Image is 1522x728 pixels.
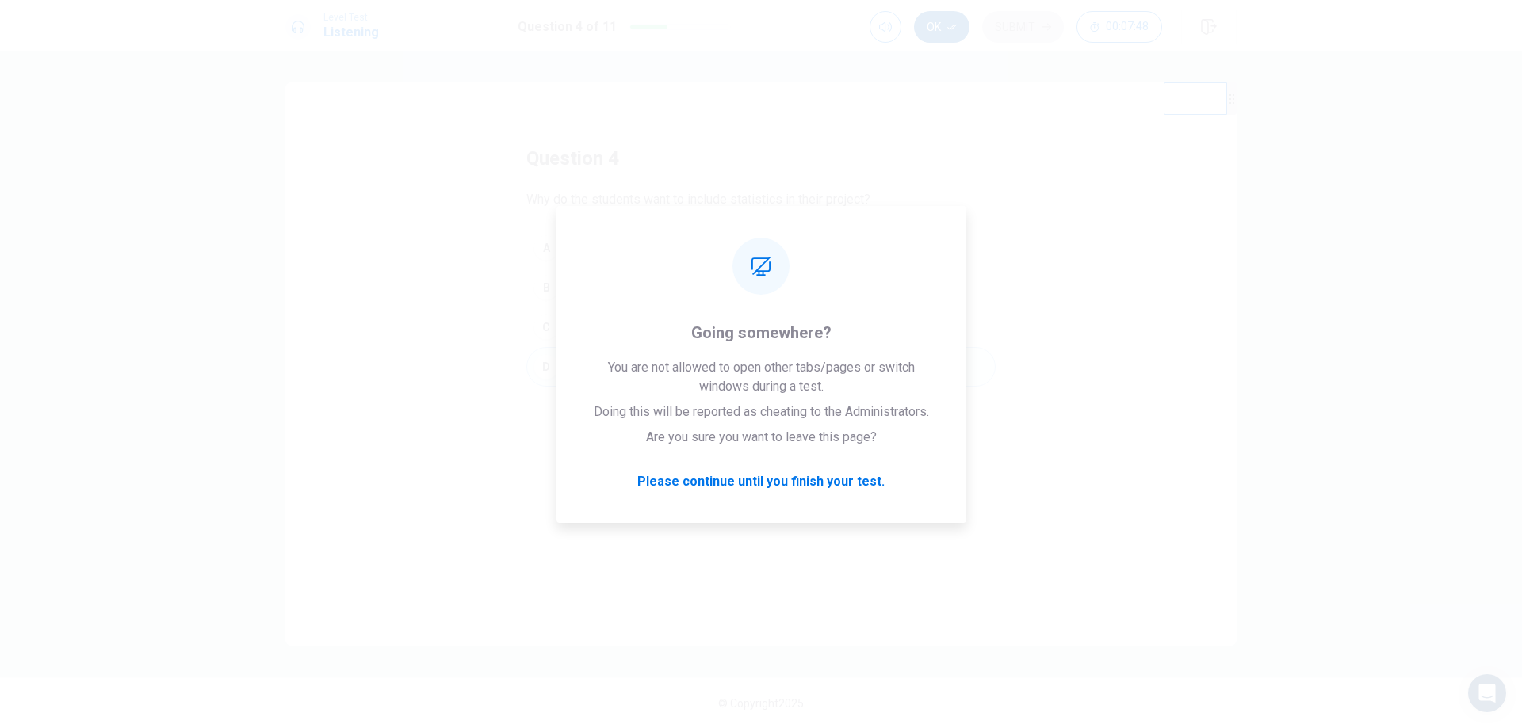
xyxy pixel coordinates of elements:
span: © Copyright 2025 [718,697,804,710]
button: CTo highlight the cost of renewable energy systems. [526,307,996,347]
div: C [533,314,559,340]
div: A [533,235,559,261]
span: Why do the students want to include statistics in their project? [526,190,870,209]
button: 00:07:48 [1076,11,1162,43]
h1: Question 4 of 11 [518,17,617,36]
h4: question 4 [526,146,619,171]
span: Level Test [323,12,379,23]
div: B [533,275,559,300]
span: To highlight the cost of renewable energy systems. [565,318,849,337]
div: Open Intercom Messenger [1468,674,1506,712]
button: DTo show how renewable energy is better than fossil fuels. [526,347,996,387]
div: D [533,354,559,379]
button: Ok [914,11,969,43]
button: ATo compare different types of renewable energy. [526,228,996,268]
button: BTo explain the history of renewable energy. [526,268,996,307]
span: To show how renewable energy is better than fossil fuels. [565,357,886,376]
span: To compare different types of renewable energy. [565,238,836,257]
span: 00:07:48 [1106,21,1149,33]
span: To explain the history of renewable energy. [565,278,802,297]
h1: Listening [323,23,379,42]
